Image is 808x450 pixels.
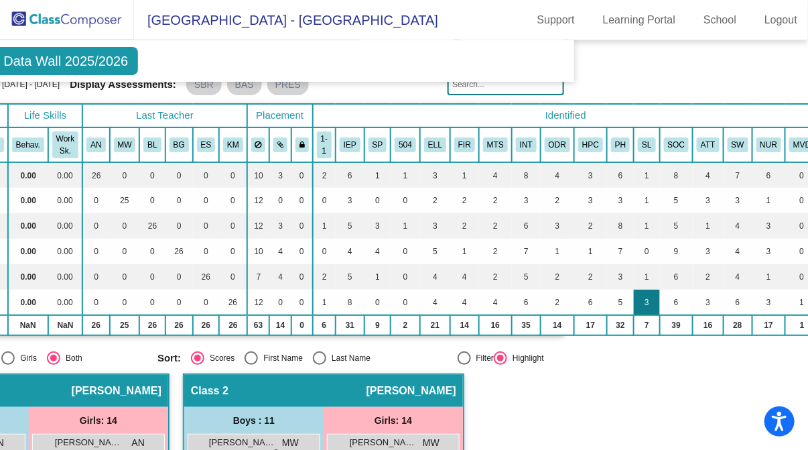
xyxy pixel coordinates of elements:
[660,188,693,213] td: 5
[752,239,786,264] td: 3
[574,264,607,290] td: 2
[395,137,416,152] button: 504
[607,264,634,290] td: 3
[634,127,659,162] th: School-linked Therapist Scheduled
[247,315,270,335] td: 63
[247,104,313,127] th: Placement
[336,162,364,188] td: 6
[420,239,450,264] td: 5
[139,188,165,213] td: 0
[752,127,786,162] th: Frequent Health Office Contact
[450,188,479,213] td: 2
[70,78,176,91] span: Display Assessments:
[574,315,607,335] td: 17
[479,264,512,290] td: 2
[420,315,450,335] td: 21
[247,162,270,188] td: 10
[165,162,193,188] td: 0
[324,407,463,434] div: Girls: 14
[541,290,574,315] td: 2
[247,290,270,315] td: 12
[193,162,220,188] td: 0
[82,239,109,264] td: 0
[48,290,82,315] td: 0.00
[291,188,313,213] td: 0
[219,315,247,335] td: 26
[110,239,140,264] td: 0
[512,162,541,188] td: 8
[574,290,607,315] td: 6
[693,264,723,290] td: 2
[512,213,541,239] td: 6
[512,127,541,162] th: Academic Intervention Service Provider(s)
[752,162,786,188] td: 6
[165,315,193,335] td: 26
[209,436,276,449] span: [PERSON_NAME]
[313,127,336,162] th: One on one Paraprofessional
[574,162,607,188] td: 3
[611,137,630,152] button: PH
[607,213,634,239] td: 8
[423,436,440,450] span: MW
[336,188,364,213] td: 3
[607,315,634,335] td: 32
[724,127,752,162] th: Social Worker
[574,127,607,162] th: Heavy Parent Communication
[724,264,752,290] td: 4
[313,188,336,213] td: 0
[82,213,109,239] td: 0
[165,239,193,264] td: 26
[8,239,48,264] td: 0.00
[165,290,193,315] td: 0
[420,127,450,162] th: English Language Learner
[114,137,136,152] button: MW
[219,213,247,239] td: 0
[752,315,786,335] td: 17
[139,290,165,315] td: 0
[660,213,693,239] td: 5
[364,290,391,315] td: 0
[479,127,512,162] th: Homeroom MTSS intervention
[8,188,48,213] td: 0.00
[512,239,541,264] td: 7
[8,213,48,239] td: 0.00
[48,213,82,239] td: 0.00
[574,239,607,264] td: 1
[291,290,313,315] td: 0
[660,315,693,335] td: 39
[313,239,336,264] td: 0
[664,137,689,152] button: SOC
[660,264,693,290] td: 6
[512,315,541,335] td: 35
[479,315,512,335] td: 16
[541,188,574,213] td: 2
[693,239,723,264] td: 3
[450,162,479,188] td: 1
[269,239,291,264] td: 4
[55,436,122,449] span: [PERSON_NAME]
[186,74,222,95] mat-chip: SBR
[247,127,270,162] th: Keep away students
[693,162,723,188] td: 4
[391,162,420,188] td: 1
[269,127,291,162] th: Keep with students
[29,407,168,434] div: Girls: 14
[340,137,360,152] button: IEP
[193,127,220,162] th: Ethan Sindelir
[313,162,336,188] td: 2
[634,239,659,264] td: 0
[8,315,48,335] td: NaN
[507,352,544,364] div: Highlight
[420,213,450,239] td: 3
[479,290,512,315] td: 4
[291,127,313,162] th: Keep with teacher
[752,264,786,290] td: 1
[258,352,303,364] div: First Name
[219,188,247,213] td: 0
[82,315,109,335] td: 26
[541,264,574,290] td: 2
[219,162,247,188] td: 0
[82,264,109,290] td: 0
[269,162,291,188] td: 3
[607,127,634,162] th: Phonics Concern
